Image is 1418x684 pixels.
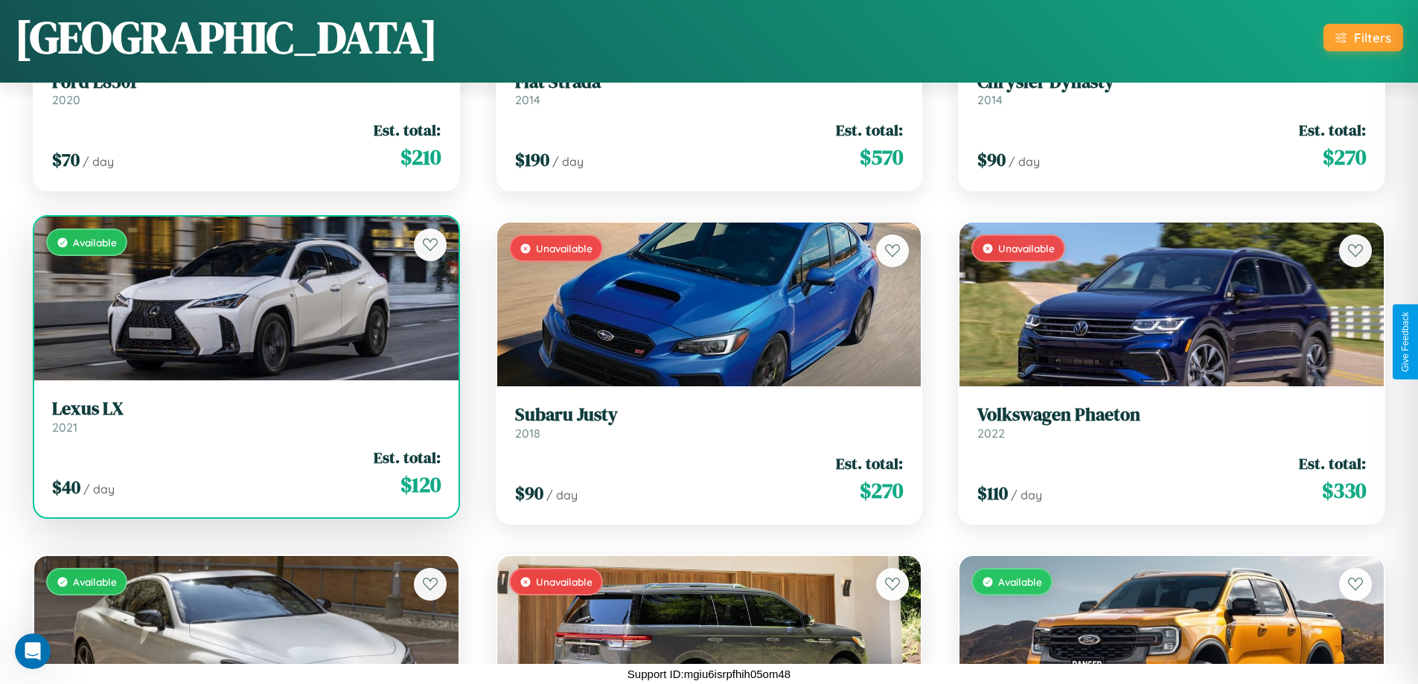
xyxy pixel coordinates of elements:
span: / day [83,482,115,496]
a: Volkswagen Phaeton2022 [977,404,1366,441]
span: / day [552,154,584,169]
span: / day [1011,488,1042,502]
span: $ 110 [977,481,1008,505]
a: Lexus LX2021 [52,398,441,435]
span: $ 270 [860,476,903,505]
span: Available [998,575,1042,588]
span: / day [1009,154,1040,169]
a: Chrysler Dynasty2014 [977,71,1366,108]
div: Filters [1354,30,1391,45]
span: $ 90 [515,481,543,505]
iframe: Intercom live chat [15,633,51,669]
span: Unavailable [536,242,593,255]
span: / day [546,488,578,502]
div: Give Feedback [1400,312,1411,372]
span: Unavailable [536,575,593,588]
a: Ford L85012020 [52,71,441,108]
span: 2022 [977,426,1005,441]
a: Fiat Strada2014 [515,71,904,108]
span: Unavailable [998,242,1055,255]
span: Est. total: [1299,119,1366,141]
button: Filters [1323,24,1403,51]
span: Est. total: [374,119,441,141]
span: Available [73,236,117,249]
h3: Volkswagen Phaeton [977,404,1366,426]
span: $ 330 [1322,476,1366,505]
span: $ 90 [977,147,1006,172]
span: Est. total: [836,119,903,141]
span: 2020 [52,92,80,107]
span: $ 120 [400,470,441,499]
span: / day [83,154,114,169]
h3: Subaru Justy [515,404,904,426]
span: 2021 [52,420,77,435]
span: $ 40 [52,475,80,499]
span: $ 270 [1323,142,1366,172]
span: 2014 [515,92,540,107]
span: $ 210 [400,142,441,172]
h3: Lexus LX [52,398,441,420]
span: Est. total: [1299,453,1366,474]
span: Est. total: [374,447,441,468]
p: Support ID: mgiu6isrpfhih05om48 [627,664,791,684]
h1: [GEOGRAPHIC_DATA] [15,7,438,68]
span: 2014 [977,92,1003,107]
span: 2018 [515,426,540,441]
a: Subaru Justy2018 [515,404,904,441]
span: $ 190 [515,147,549,172]
span: $ 70 [52,147,80,172]
span: Est. total: [836,453,903,474]
span: Available [73,575,117,588]
span: $ 570 [860,142,903,172]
